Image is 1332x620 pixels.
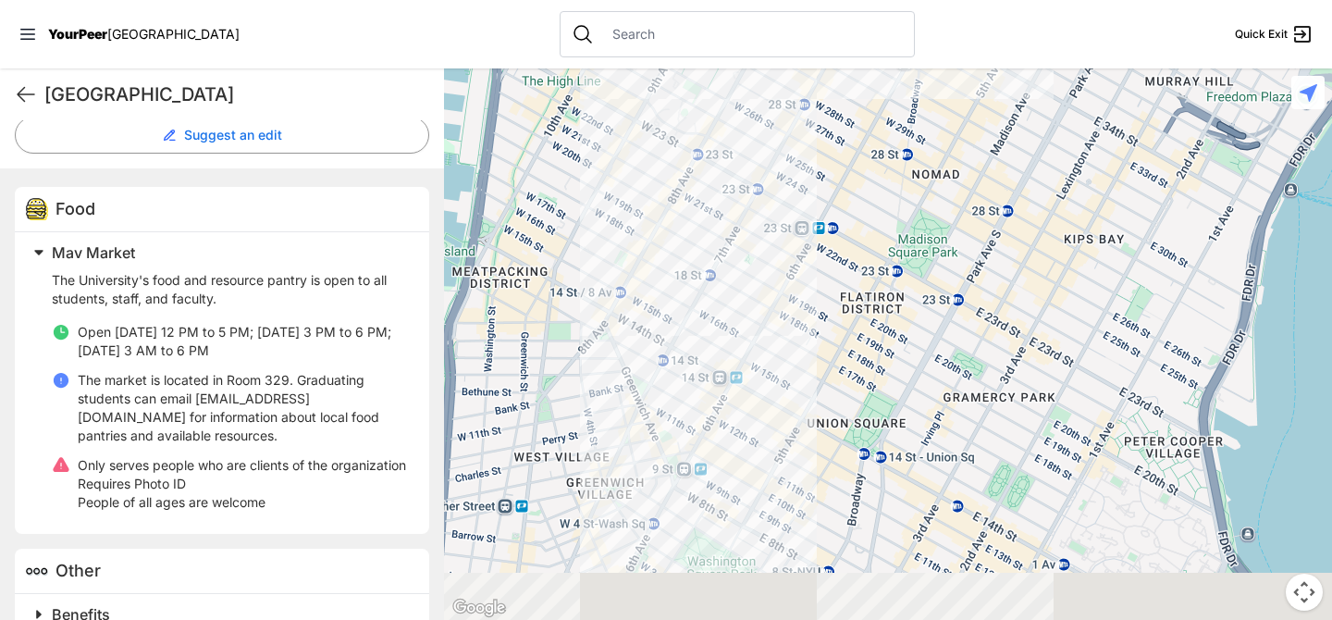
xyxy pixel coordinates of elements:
p: The University's food and resource pantry is open to all students, staff, and faculty. [52,271,407,308]
span: Food [55,199,95,218]
a: YourPeer[GEOGRAPHIC_DATA] [48,29,240,40]
span: People of all ages are welcome [78,494,265,510]
span: YourPeer [48,26,107,42]
h1: [GEOGRAPHIC_DATA] [44,81,429,107]
img: Google [449,596,510,620]
span: Quick Exit [1235,27,1288,42]
button: Map camera controls [1286,574,1323,611]
button: Suggest an edit [15,117,429,154]
span: Mav Market [52,243,135,262]
p: The market is located in Room 329. Graduating students can email [EMAIL_ADDRESS][DOMAIN_NAME] for... [78,371,407,445]
p: Requires Photo ID [78,475,406,493]
span: Only serves people who are clients of the organization [78,457,406,473]
span: [GEOGRAPHIC_DATA] [107,26,240,42]
a: Quick Exit [1235,23,1313,45]
a: Open this area in Google Maps (opens a new window) [449,596,510,620]
span: Other [55,561,101,580]
input: Search [601,25,903,43]
span: Suggest an edit [184,126,282,144]
span: Open [DATE] 12 PM to 5 PM; [DATE] 3 PM to 6 PM; [DATE] 3 AM to 6 PM [78,324,391,358]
